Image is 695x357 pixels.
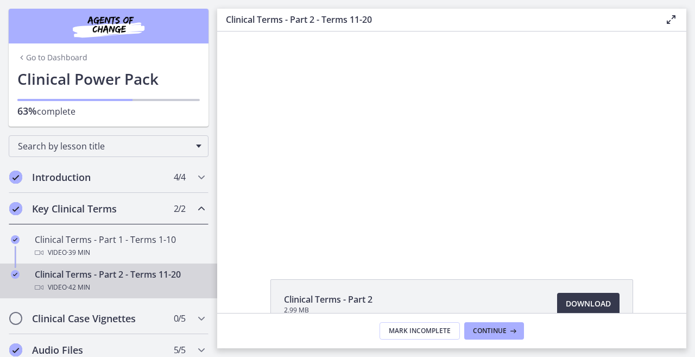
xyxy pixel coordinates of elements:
[473,327,507,335] span: Continue
[17,104,200,118] p: complete
[17,67,200,90] h1: Clinical Power Pack
[174,312,185,325] span: 0 / 5
[35,268,204,294] div: Clinical Terms - Part 2 - Terms 11-20
[35,233,204,259] div: Clinical Terms - Part 1 - Terms 1-10
[9,202,22,215] i: Completed
[389,327,451,335] span: Mark Incomplete
[32,171,165,184] h2: Introduction
[9,171,22,184] i: Completed
[9,135,208,157] div: Search by lesson title
[67,281,90,294] span: · 42 min
[67,246,90,259] span: · 39 min
[174,202,185,215] span: 2 / 2
[557,293,620,315] a: Download
[32,202,165,215] h2: Key Clinical Terms
[11,235,20,244] i: Completed
[380,322,460,340] button: Mark Incomplete
[17,52,87,63] a: Go to Dashboard
[174,171,185,184] span: 4 / 4
[284,306,372,315] span: 2.99 MB
[43,13,174,39] img: Agents of Change
[18,140,191,152] span: Search by lesson title
[35,281,204,294] div: Video
[17,104,37,117] span: 63%
[32,312,165,325] h2: Clinical Case Vignettes
[32,343,165,356] h2: Audio Files
[11,270,20,279] i: Completed
[35,246,204,259] div: Video
[226,13,647,26] h3: Clinical Terms - Part 2 - Terms 11-20
[217,32,686,254] iframe: Video Lesson
[9,343,22,356] i: Completed
[284,293,372,306] span: Clinical Terms - Part 2
[174,343,185,356] span: 5 / 5
[566,297,611,310] span: Download
[464,322,524,340] button: Continue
